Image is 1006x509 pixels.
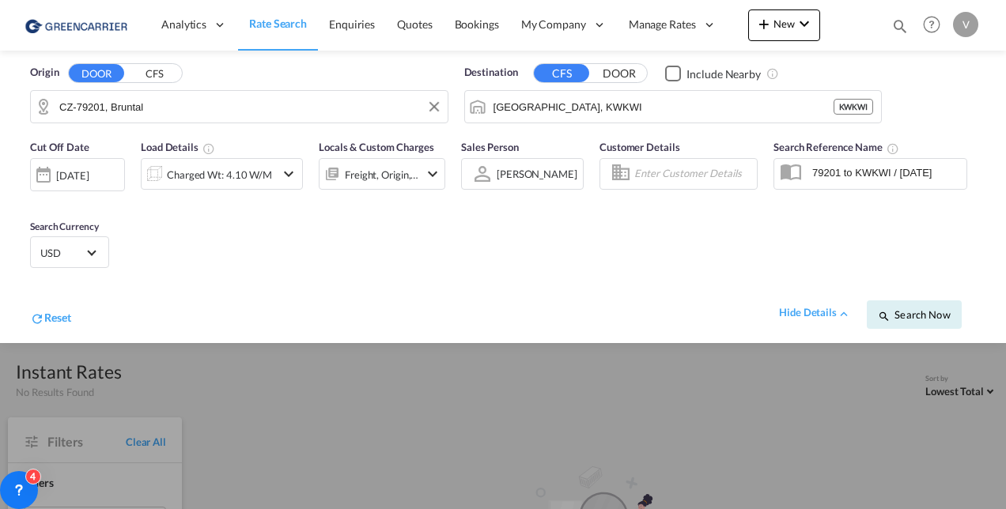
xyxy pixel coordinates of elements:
[953,12,978,37] div: V
[30,141,89,153] span: Cut Off Date
[534,64,589,82] button: CFS
[878,310,891,322] md-icon: icon-magnify
[686,66,761,82] div: Include Nearby
[634,162,752,186] input: Enter Customer Details
[69,64,124,82] button: DOOR
[887,142,899,155] md-icon: Your search will be saved by the below given name
[754,14,773,33] md-icon: icon-plus 400-fg
[592,65,647,83] button: DOOR
[329,17,375,31] span: Enquiries
[39,241,100,264] md-select: Select Currency: $ USDUnited States Dollar
[464,65,518,81] span: Destination
[891,17,909,41] div: icon-magnify
[249,17,307,30] span: Rate Search
[918,11,945,38] span: Help
[878,308,950,321] span: icon-magnifySearch Now
[455,17,499,31] span: Bookings
[279,164,298,183] md-icon: icon-chevron-down
[461,141,519,153] span: Sales Person
[837,307,851,321] md-icon: icon-chevron-up
[56,168,89,183] div: [DATE]
[24,7,130,43] img: 757bc1808afe11efb73cddab9739634b.png
[494,95,834,119] input: Search by Port
[40,246,85,260] span: USD
[161,17,206,32] span: Analytics
[766,67,779,80] md-icon: Unchecked: Ignores neighbouring ports when fetching rates.Checked : Includes neighbouring ports w...
[141,141,215,153] span: Load Details
[521,17,586,32] span: My Company
[773,141,899,153] span: Search Reference Name
[397,17,432,31] span: Quotes
[30,221,99,232] span: Search Currency
[31,91,448,123] md-input-container: CZ-79201, Bruntal
[44,311,71,324] span: Reset
[754,17,814,30] span: New
[465,91,882,123] md-input-container: Kuwait, KWKWI
[891,17,909,35] md-icon: icon-magnify
[918,11,953,40] div: Help
[748,9,820,41] button: icon-plus 400-fgNewicon-chevron-down
[30,311,44,326] md-icon: icon-refresh
[629,17,696,32] span: Manage Rates
[804,160,966,184] input: Search Reference Name
[345,164,419,186] div: Freight Origin Destination
[422,95,446,119] button: Clear Input
[59,95,440,119] input: Search by Door
[779,305,851,321] div: hide detailsicon-chevron-up
[30,65,59,81] span: Origin
[319,158,445,190] div: Freight Origin Destinationicon-chevron-down
[497,168,577,180] div: [PERSON_NAME]
[30,189,42,210] md-datepicker: Select
[599,141,679,153] span: Customer Details
[665,65,761,81] md-checkbox: Checkbox No Ink
[202,142,215,155] md-icon: Chargeable Weight
[167,164,272,186] div: Charged Wt: 4.10 W/M
[141,158,303,190] div: Charged Wt: 4.10 W/Micon-chevron-down
[127,65,182,83] button: CFS
[495,162,579,185] md-select: Sales Person: Veronika Mojdlova
[319,141,434,153] span: Locals & Custom Charges
[30,158,125,191] div: [DATE]
[867,300,962,329] button: icon-magnifySearch Now
[834,99,874,115] div: KWKWI
[30,310,71,329] div: icon-refreshReset
[423,164,442,183] md-icon: icon-chevron-down
[795,14,814,33] md-icon: icon-chevron-down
